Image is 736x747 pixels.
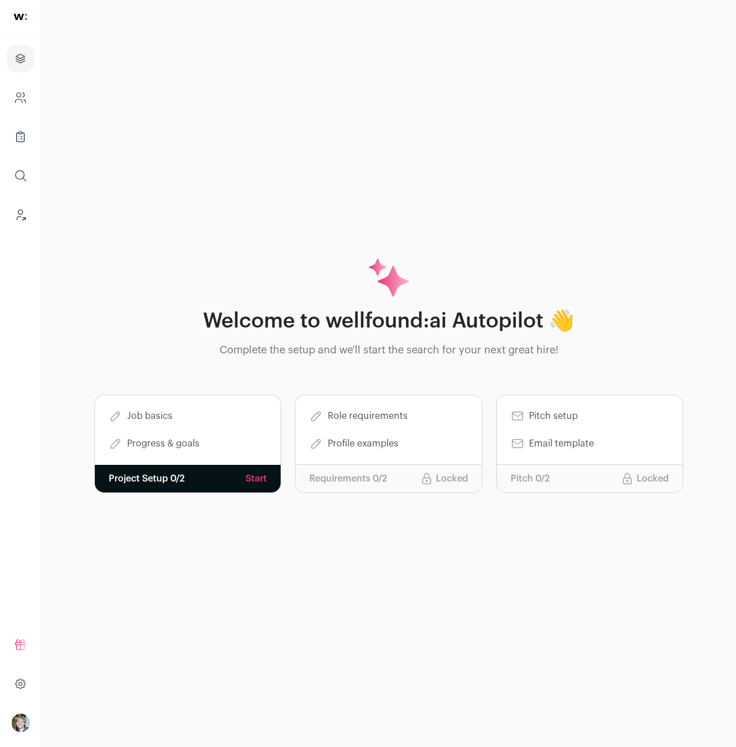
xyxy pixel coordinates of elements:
[109,472,185,486] p: Project Setup 0/2
[14,14,27,20] img: wellfound-shorthand-0d5821cbd27db2630d0214b213865d53afaa358527fdda9d0ea32b1df1b89c2c.svg
[127,437,200,450] span: Progress & goals
[11,714,30,732] button: Open dropdown
[7,84,34,111] a: Company and ATS Settings
[309,472,387,486] p: Requirements 0/2
[529,437,594,450] span: Email template
[436,472,468,486] p: Locked
[220,342,558,358] p: Complete the setup and we'll start the search for your next great hire!
[637,472,669,486] p: Locked
[203,310,574,333] h1: Welcome to wellfound:ai Autopilot 👋
[511,472,550,486] p: Pitch 0/2
[529,409,578,423] span: Pitch setup
[127,409,172,423] span: Job basics
[328,409,408,423] span: Role requirements
[7,123,34,151] a: Company Lists
[7,201,34,229] a: Leads (Backoffice)
[246,472,267,486] a: Start
[11,714,30,732] img: 6494470-medium_jpg
[7,45,34,72] a: Projects
[328,437,398,450] span: Profile examples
